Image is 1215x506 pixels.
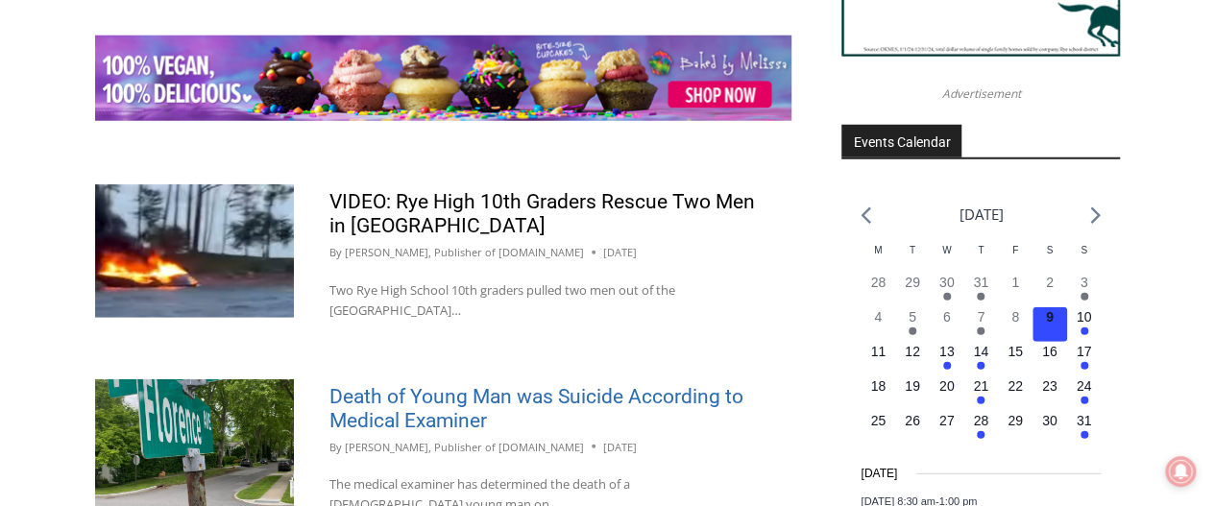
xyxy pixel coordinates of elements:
[895,342,930,376] button: 12
[6,198,188,271] span: Open Tues. - Sun. [PHONE_NUMBER]
[1008,378,1023,394] time: 22
[939,275,955,290] time: 30
[1033,411,1067,446] button: 30
[998,243,1033,273] div: Friday
[603,244,637,261] time: [DATE]
[329,385,743,432] a: Death of Young Man was Suicide According to Medical Examiner
[909,327,916,335] em: Has events
[329,190,755,237] a: VIDEO: Rye High 10th Graders Rescue Two Men in [GEOGRAPHIC_DATA]
[861,342,895,376] button: 11
[930,376,964,411] button: 20
[1008,344,1023,359] time: 15
[977,431,984,439] em: Has events
[1,193,193,239] a: Open Tues. - Sun. [PHONE_NUMBER]
[1067,307,1102,342] button: 10 Has events
[197,120,273,229] div: Located at [STREET_ADDRESS][PERSON_NAME]
[95,36,791,122] img: Baked by Melissa
[861,206,871,225] a: Previous month
[998,411,1033,446] button: 29
[930,411,964,446] button: 27
[942,245,951,255] span: W
[329,439,342,456] span: By
[978,245,984,255] span: T
[95,184,294,317] img: (PHOTO: Two Rye High School 10th graders pulled two men out of the Long Island Sound on Saturday ...
[1067,411,1102,446] button: 31 Has events
[905,378,920,394] time: 19
[1046,275,1054,290] time: 2
[998,376,1033,411] button: 22
[345,245,584,259] a: [PERSON_NAME], Publisher of [DOMAIN_NAME]
[977,327,984,335] em: Has events
[964,376,999,411] button: 21 Has events
[1042,344,1057,359] time: 16
[1081,245,1087,255] span: S
[1033,243,1067,273] div: Saturday
[603,439,637,456] time: [DATE]
[943,293,951,301] em: Has events
[329,280,756,321] p: Two Rye High School 10th graders pulled two men out of the [GEOGRAPHIC_DATA]…
[977,293,984,301] em: Has events
[861,307,895,342] button: 4
[841,125,961,157] h2: Events Calendar
[930,273,964,307] button: 30 Has events
[1046,245,1053,255] span: S
[910,245,915,255] span: T
[870,378,886,394] time: 18
[1077,378,1092,394] time: 24
[1067,273,1102,307] button: 3 Has events
[502,191,890,234] span: Intern @ [DOMAIN_NAME]
[905,413,920,428] time: 26
[939,344,955,359] time: 13
[861,376,895,411] button: 18
[1067,342,1102,376] button: 17 Has events
[1012,245,1018,255] span: F
[585,20,668,74] h4: Book [PERSON_NAME]'s Good Humor for Your Event
[939,378,955,394] time: 20
[1081,327,1088,335] em: Has events
[870,413,886,428] time: 25
[329,244,342,261] span: By
[1077,309,1092,325] time: 10
[998,342,1033,376] button: 15
[905,344,920,359] time: 12
[974,413,989,428] time: 28
[964,342,999,376] button: 14 Has events
[895,376,930,411] button: 19
[861,465,897,483] time: [DATE]
[964,243,999,273] div: Thursday
[974,275,989,290] time: 31
[964,273,999,307] button: 31 Has events
[1081,293,1088,301] em: Has events
[1081,431,1088,439] em: Has events
[943,362,951,370] em: Has events
[874,245,882,255] span: M
[974,344,989,359] time: 14
[1081,275,1088,290] time: 3
[1067,376,1102,411] button: 24 Has events
[977,362,984,370] em: Has events
[964,411,999,446] button: 28 Has events
[861,411,895,446] button: 25
[998,273,1033,307] button: 1
[943,309,951,325] time: 6
[909,309,916,325] time: 5
[1042,413,1057,428] time: 30
[870,275,886,290] time: 28
[1090,206,1101,225] a: Next month
[1011,275,1019,290] time: 1
[861,243,895,273] div: Monday
[895,243,930,273] div: Tuesday
[1033,376,1067,411] button: 23
[1081,362,1088,370] em: Has events
[964,307,999,342] button: 7 Has events
[974,378,989,394] time: 21
[895,273,930,307] button: 29
[1081,397,1088,404] em: Has events
[895,307,930,342] button: 5 Has events
[895,411,930,446] button: 26
[1077,413,1092,428] time: 31
[977,309,984,325] time: 7
[930,342,964,376] button: 13 Has events
[905,275,920,290] time: 29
